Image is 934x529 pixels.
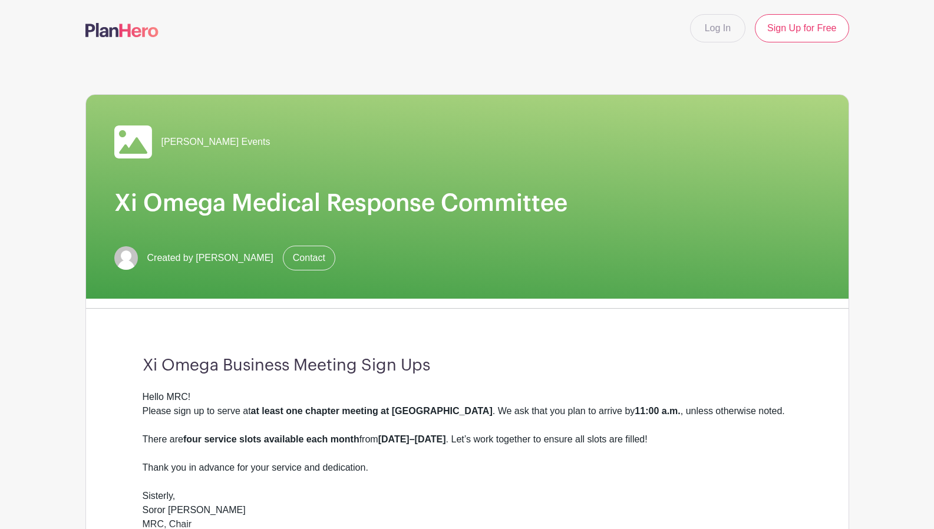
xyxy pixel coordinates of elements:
[755,14,849,42] a: Sign Up for Free
[114,189,820,217] h1: Xi Omega Medical Response Committee
[147,251,273,265] span: Created by [PERSON_NAME]
[85,23,159,37] img: logo-507f7623f17ff9eddc593b1ce0a138ce2505c220e1c5a4e2b4648c50719b7d32.svg
[690,14,745,42] a: Log In
[635,406,680,416] strong: 11:00 a.m.
[378,434,446,444] strong: [DATE]–[DATE]
[251,406,493,416] strong: at least one chapter meeting at [GEOGRAPHIC_DATA]
[143,390,792,432] div: Hello MRC! Please sign up to serve at . We ask that you plan to arrive by , unless otherwise noted.
[183,434,359,444] strong: four service slots available each month
[161,135,270,149] span: [PERSON_NAME] Events
[143,356,792,376] h3: Xi Omega Business Meeting Sign Ups
[283,246,335,270] a: Contact
[114,246,138,270] img: default-ce2991bfa6775e67f084385cd625a349d9dcbb7a52a09fb2fda1e96e2d18dcdb.png
[143,461,792,489] div: Thank you in advance for your service and dedication.
[143,432,792,461] div: There are from . Let’s work together to ensure all slots are filled!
